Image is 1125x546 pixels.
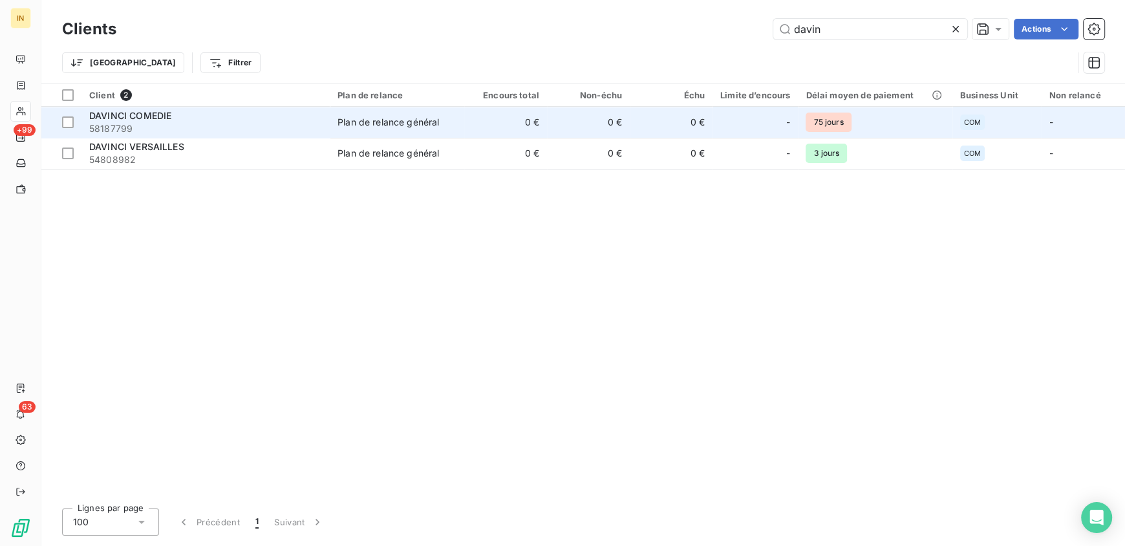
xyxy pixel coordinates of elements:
[472,90,539,100] div: Encours total
[1049,90,1117,100] div: Non relancé
[120,89,132,101] span: 2
[337,147,439,160] div: Plan de relance général
[806,90,944,100] div: Délai moyen de paiement
[62,52,184,73] button: [GEOGRAPHIC_DATA]
[630,138,712,169] td: 0 €
[806,144,847,163] span: 3 jours
[248,508,266,536] button: 1
[630,107,712,138] td: 0 €
[10,518,31,538] img: Logo LeanPay
[169,508,248,536] button: Précédent
[547,138,630,169] td: 0 €
[1014,19,1078,39] button: Actions
[10,8,31,28] div: IN
[464,107,547,138] td: 0 €
[547,107,630,138] td: 0 €
[786,147,790,160] span: -
[1049,116,1053,127] span: -
[200,52,260,73] button: Filtrer
[555,90,622,100] div: Non-échu
[960,90,1034,100] div: Business Unit
[73,516,89,529] span: 100
[1049,147,1053,158] span: -
[773,19,967,39] input: Rechercher
[89,141,184,152] span: DAVINCI VERSAILLES
[89,153,322,166] span: 54808982
[19,401,36,413] span: 63
[637,90,705,100] div: Échu
[14,124,36,136] span: +99
[964,118,981,126] span: COM
[337,116,439,129] div: Plan de relance général
[1081,502,1112,533] div: Open Intercom Messenger
[62,17,116,41] h3: Clients
[89,110,171,121] span: DAVINCI COMEDIE
[266,508,332,536] button: Suivant
[89,122,322,135] span: 58187799
[337,90,456,100] div: Plan de relance
[786,116,790,129] span: -
[464,138,547,169] td: 0 €
[255,516,259,529] span: 1
[806,113,851,132] span: 75 jours
[89,90,115,100] span: Client
[964,149,981,157] span: COM
[720,90,790,100] div: Limite d’encours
